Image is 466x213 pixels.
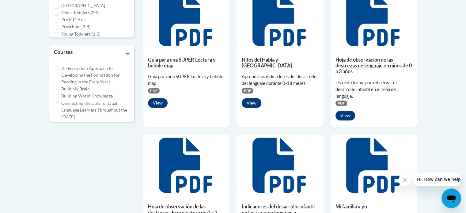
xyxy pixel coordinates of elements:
iframe: Message from company [413,173,461,186]
button: View [242,98,261,108]
div: Guía para una SUPER Lectura y bubble map [148,73,225,87]
a: Toggle collapse [126,48,130,57]
span: Hi. How can we help? [4,4,50,9]
h5: Guía para una SUPER Lectura y bubble map [148,57,225,69]
span: PDF [148,88,160,93]
label: Connecting the Dots for Dual Language Learners Throughout the [DATE] [61,100,130,120]
label: Preschool (3-4) [61,23,90,30]
span: PDF [242,88,253,93]
span: PDF [335,101,347,106]
label: Building World Knowledge [61,93,113,99]
label: Young Toddlers (1-2) [61,31,100,37]
h5: Hoja de observación de las destrezas de lenguaje en niños de 0 a 3 años [335,57,412,74]
label: [GEOGRAPHIC_DATA] [61,2,105,9]
button: View [148,98,168,108]
h5: Hitos del Habla y [GEOGRAPHIC_DATA] [242,57,319,69]
h5: Mi familia y yo [335,203,412,209]
label: An Ecosystem Approach to Developing the Foundation for Reading in the Early Years [61,65,130,85]
h3: Courses [54,48,73,57]
div: Aprenda los indicadores del desarrollo del lenguaje durante 0-18 meses [242,73,319,87]
iframe: Button to launch messaging window [441,188,461,208]
div: Usa esta forma para observar el desarrollo infantil en el área de lenguaje. [335,79,412,100]
label: Build My Brain [61,86,90,92]
label: Pre K (4-5) [61,16,82,23]
button: View [335,111,355,120]
iframe: Close message [399,174,411,186]
label: Older Toddlers (2-3) [61,9,100,16]
label: Cox Campus Structured Literacy Certificate Exam [61,120,130,134]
